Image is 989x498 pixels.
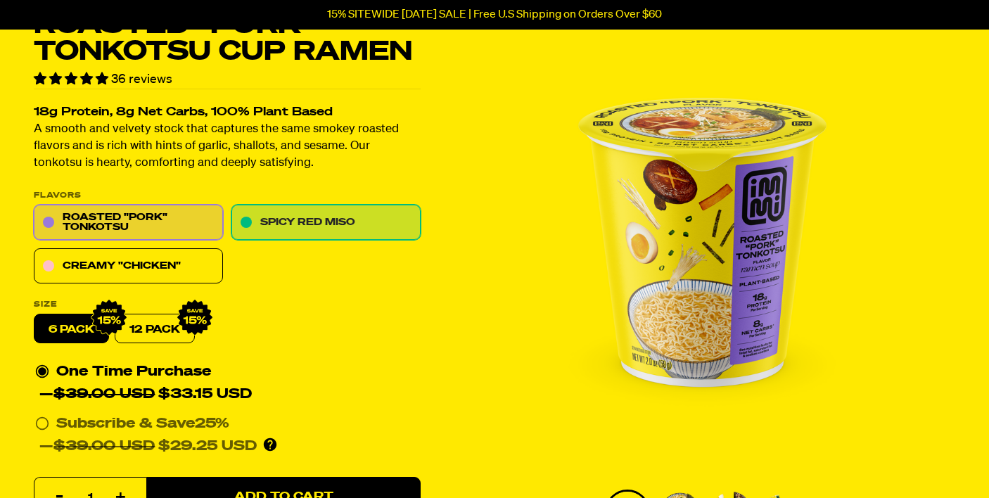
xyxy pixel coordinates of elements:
[177,300,213,336] img: IMG_9632.png
[34,192,421,200] p: Flavors
[327,8,662,21] p: 15% SITEWIDE [DATE] SALE | Free U.S Shipping on Orders Over $60
[35,361,419,406] div: One Time Purchase
[34,122,421,172] p: A smooth and velvety stock that captures the same smokey roasted flavors and is rich with hints o...
[111,73,172,86] span: 36 reviews
[472,12,933,473] img: Roasted "Pork" Tonkotsu Cup Ramen
[34,314,109,344] label: 6 pack
[39,383,252,406] div: — $33.15 USD
[115,314,195,344] a: 12 Pack
[34,73,111,86] span: 4.75 stars
[195,417,229,431] span: 25%
[34,12,421,65] h1: Roasted "Pork" Tonkotsu Cup Ramen
[472,12,933,473] div: PDP main carousel
[472,12,933,473] li: 1 of 4
[34,107,421,119] h2: 18g Protein, 8g Net Carbs, 100% Plant Based
[34,205,223,241] a: Roasted "Pork" Tonkotsu
[231,205,421,241] a: Spicy Red Miso
[91,300,127,336] img: IMG_9632.png
[34,301,421,309] label: Size
[53,440,155,454] del: $39.00 USD
[34,249,223,284] a: Creamy "Chicken"
[53,388,155,402] del: $39.00 USD
[39,435,257,458] div: — $29.25 USD
[56,413,229,435] div: Subscribe & Save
